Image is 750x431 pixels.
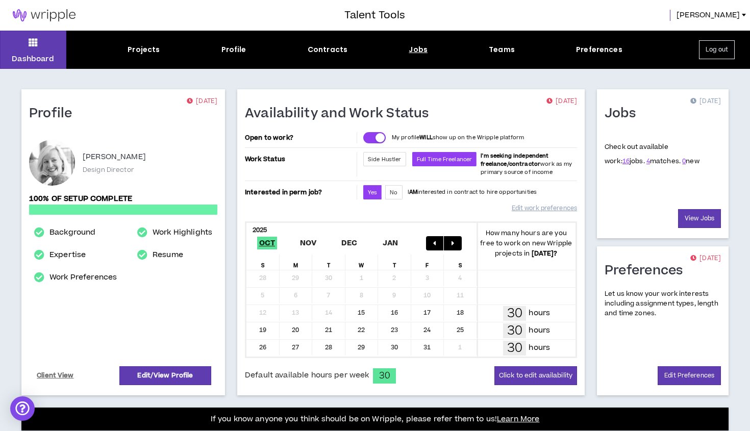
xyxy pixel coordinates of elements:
[444,255,477,270] div: S
[481,152,572,176] span: work as my primary source of income
[682,157,699,166] span: new
[646,157,650,166] a: 4
[477,228,576,259] p: How many hours are you free to work on new Wripple projects in
[211,413,540,425] p: If you know anyone you think should be on Wripple, please refer them to us!
[119,366,211,385] a: Edit/View Profile
[221,44,246,55] div: Profile
[392,134,524,142] p: My profile show up on the Wripple platform
[529,325,550,336] p: hours
[187,96,217,107] p: [DATE]
[576,44,622,55] div: Preferences
[390,189,397,196] span: No
[298,237,319,249] span: Nov
[29,193,217,205] p: 100% of setup complete
[529,308,550,319] p: hours
[368,189,377,196] span: Yes
[690,96,721,107] p: [DATE]
[419,134,433,141] strong: WILL
[411,255,444,270] div: F
[153,226,212,239] a: Work Highlights
[128,44,160,55] div: Projects
[246,255,280,270] div: S
[682,157,686,166] a: 0
[408,188,537,196] p: I interested in contract to hire opportunities
[378,255,411,270] div: T
[83,165,134,174] p: Design Director
[49,226,95,239] a: Background
[253,225,267,235] b: 2025
[532,249,558,258] b: [DATE] ?
[280,255,313,270] div: M
[489,44,515,55] div: Teams
[605,289,721,319] p: Let us know your work interests including assignment types, length and time zones.
[678,209,721,228] a: View Jobs
[658,366,721,385] a: Edit Preferences
[10,396,35,421] div: Open Intercom Messenger
[245,185,355,199] p: Interested in perm job?
[529,342,550,353] p: hours
[245,106,437,122] h1: Availability and Work Status
[153,249,183,261] a: Resume
[35,367,76,385] a: Client View
[344,8,405,23] h3: Talent Tools
[494,366,577,385] button: Click to edit availability
[646,157,681,166] span: matches.
[690,253,721,264] p: [DATE]
[12,54,54,64] p: Dashboard
[245,134,355,142] p: Open to work?
[368,156,402,163] span: Side Hustler
[622,157,630,166] a: 16
[546,96,577,107] p: [DATE]
[605,263,691,279] h1: Preferences
[381,237,401,249] span: Jan
[49,249,86,261] a: Expertise
[677,10,740,21] span: [PERSON_NAME]
[339,237,360,249] span: Dec
[83,151,146,163] p: [PERSON_NAME]
[409,188,417,196] strong: AM
[308,44,347,55] div: Contracts
[245,152,355,166] p: Work Status
[605,142,699,166] p: Check out available work:
[312,255,345,270] div: T
[257,237,278,249] span: Oct
[605,106,643,122] h1: Jobs
[512,199,577,217] a: Edit work preferences
[29,106,80,122] h1: Profile
[699,40,735,59] button: Log out
[245,370,369,381] span: Default available hours per week
[497,414,539,424] a: Learn More
[622,157,645,166] span: jobs.
[49,271,117,284] a: Work Preferences
[29,140,75,186] div: Becky E.
[481,152,548,168] b: I'm seeking independent freelance/contractor
[345,255,379,270] div: W
[409,44,428,55] div: Jobs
